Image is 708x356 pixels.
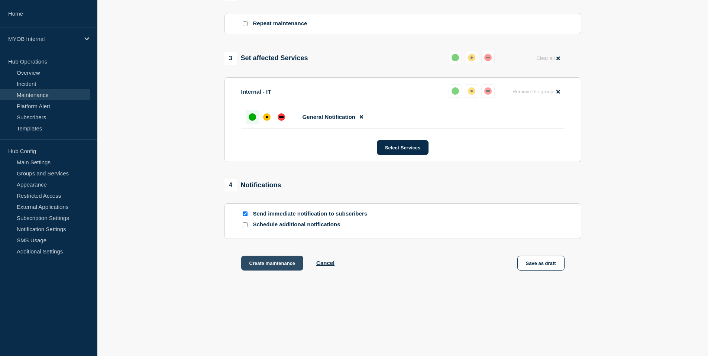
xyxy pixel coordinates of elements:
[243,222,248,227] input: Schedule additional notifications
[481,84,495,98] button: down
[8,36,80,42] p: MYOB Internal
[316,260,334,266] button: Cancel
[484,54,492,61] div: down
[532,51,564,65] button: Clear all
[224,179,237,191] span: 4
[263,113,271,121] div: affected
[224,52,237,65] span: 3
[452,54,459,61] div: up
[484,87,492,95] div: down
[243,211,248,216] input: Send immediate notification to subscribers
[249,113,256,121] div: up
[377,140,429,155] button: Select Services
[243,21,248,26] input: Repeat maintenance
[224,179,281,191] div: Notifications
[241,256,304,271] button: Create maintenance
[278,113,285,121] div: down
[224,52,308,65] div: Set affected Services
[241,88,271,95] p: Internal - IT
[253,221,372,228] p: Schedule additional notifications
[465,84,478,98] button: affected
[253,20,307,27] p: Repeat maintenance
[253,210,372,217] p: Send immediate notification to subscribers
[513,89,553,94] span: Remove the group
[468,87,475,95] div: affected
[508,84,565,99] button: Remove the group
[449,84,462,98] button: up
[517,256,565,271] button: Save as draft
[468,54,475,61] div: affected
[465,51,478,64] button: affected
[452,87,459,95] div: up
[481,51,495,64] button: down
[449,51,462,64] button: up
[303,114,356,120] span: General Notification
